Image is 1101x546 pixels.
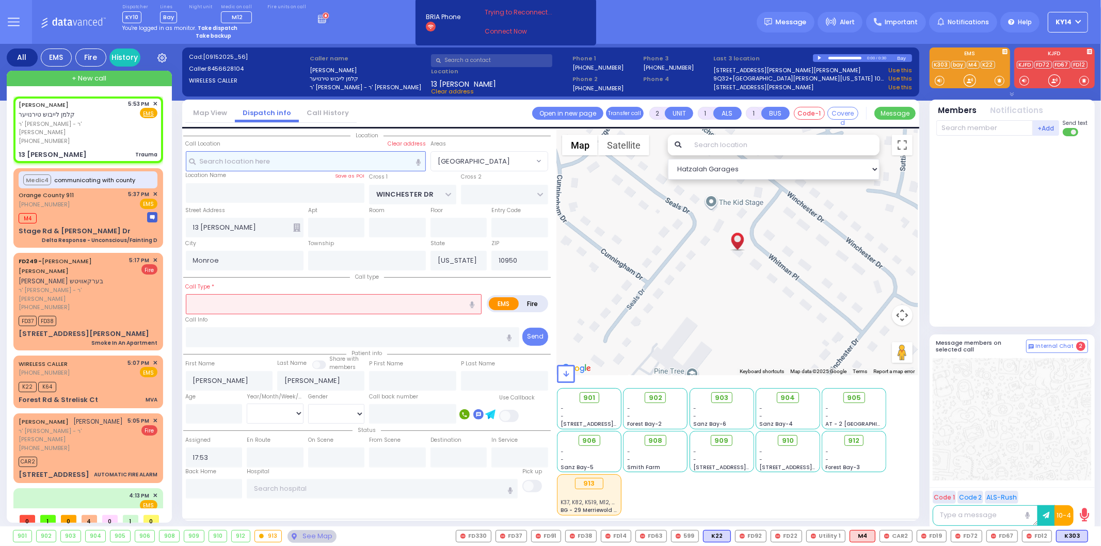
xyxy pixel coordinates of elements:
div: 906 [135,531,155,542]
div: 0:00 [867,52,876,64]
a: K303 [932,61,950,69]
span: - [826,448,829,456]
button: Code 1 [933,491,956,504]
label: Pick up [522,468,542,476]
span: Trying to Reconnect... [485,8,566,17]
div: 909 [184,531,204,542]
span: ✕ [153,359,157,367]
a: Open in new page [532,107,603,120]
label: Location [431,67,569,76]
input: Search location [688,135,879,155]
button: Medic4 [23,174,51,185]
span: - [759,456,762,463]
div: Utility 1 [806,530,845,542]
a: WIRELESS CALLER [19,360,68,368]
span: Phone 4 [643,75,710,84]
a: K22 [981,61,995,69]
u: EMS [143,110,154,118]
img: comment-alt.png [1029,344,1034,349]
span: [GEOGRAPHIC_DATA] [438,156,510,167]
span: Location [350,132,384,139]
div: 13 [PERSON_NAME] [19,150,87,160]
small: Share with [329,355,359,363]
button: Internal Chat 2 [1026,340,1088,353]
input: Search hospital [247,479,518,499]
label: EMS [930,51,1010,58]
span: Send text [1063,119,1088,127]
a: Dispatch info [235,108,299,118]
span: FD249 - [19,257,42,265]
label: WIRELESS CALLER [189,76,307,85]
img: red-radio-icon.svg [500,534,505,539]
label: Turn off text [1063,127,1079,137]
a: [STREET_ADDRESS][PERSON_NAME] [714,83,814,92]
span: [PHONE_NUMBER] [19,303,70,311]
img: message.svg [764,18,772,26]
a: FD72 [1034,61,1052,69]
span: BRIA Phone [426,12,460,22]
a: Orange County 911 [19,191,74,199]
span: 5:37 PM [129,190,150,198]
span: K22 [19,382,37,392]
img: red-radio-icon.svg [1027,534,1032,539]
label: State [430,239,445,248]
img: message-box.svg [147,212,157,222]
img: red-radio-icon.svg [921,534,927,539]
div: Fire [75,49,106,67]
label: Floor [430,206,443,215]
span: Help [1018,18,1032,27]
label: Last 3 location [714,54,813,63]
span: - [826,412,829,420]
label: Lines [160,4,177,10]
span: - [627,448,630,456]
span: 912 [849,436,860,446]
div: FD38 [565,530,597,542]
span: - [561,412,564,420]
span: - [759,448,762,456]
button: Transfer call [606,107,644,120]
button: Notifications [991,105,1044,117]
span: 0 [20,515,35,523]
span: Phone 2 [572,75,640,84]
span: Clear address [431,87,474,95]
label: P First Name [369,360,403,368]
span: Fire [141,264,157,275]
div: Stage Rd & [PERSON_NAME] Dr [19,226,131,236]
span: Forest Bay-2 [627,420,662,428]
input: Search location here [186,151,426,171]
span: - [693,456,696,463]
input: Search a contact [431,54,552,67]
img: red-radio-icon.svg [676,534,681,539]
span: FD37 [19,316,37,326]
label: Caller name [310,54,427,63]
span: Message [776,17,807,27]
img: red-radio-icon.svg [955,534,961,539]
label: Save as POI [335,172,364,180]
span: [PHONE_NUMBER] [19,444,70,452]
span: 0 [143,515,159,523]
button: Show satellite imagery [598,135,649,155]
a: Use this [888,83,912,92]
span: FD38 [38,316,56,326]
img: red-radio-icon.svg [740,534,745,539]
span: Phone 1 [572,54,640,63]
div: [STREET_ADDRESS] [19,470,89,480]
div: 912 [232,531,250,542]
button: KY14 [1048,12,1088,33]
label: Location Name [186,171,227,180]
span: 0 [61,515,76,523]
label: From Scene [369,436,401,444]
span: 908 [648,436,662,446]
span: 5:17 PM [130,256,150,264]
span: communicating with county [54,176,135,185]
button: Show street map [562,135,598,155]
label: Gender [308,393,328,401]
a: bay [951,61,966,69]
span: [PERSON_NAME] [74,417,123,426]
div: 901 [13,531,31,542]
label: Night unit [189,4,212,10]
button: Map camera controls [892,305,913,326]
a: History [109,49,140,67]
span: [PHONE_NUMBER] [19,137,70,145]
label: Call Info [186,316,208,324]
